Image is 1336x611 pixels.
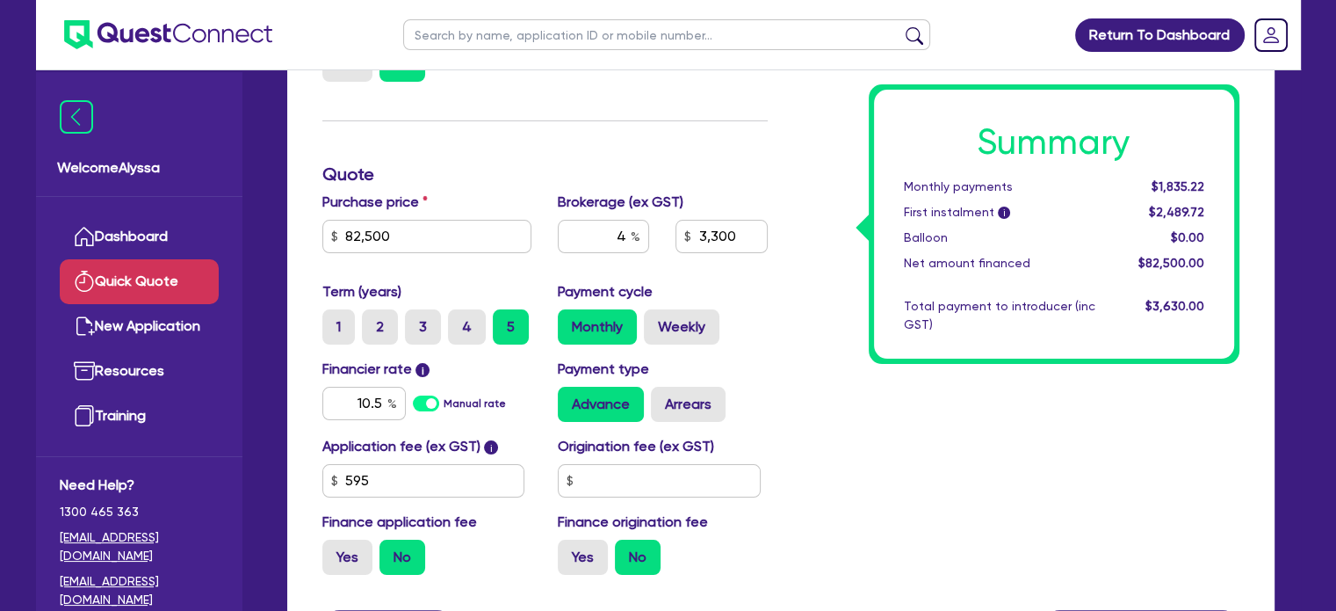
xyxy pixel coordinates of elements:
[1148,205,1203,219] span: $2,489.72
[891,297,1109,334] div: Total payment to introducer (inc GST)
[998,207,1010,220] span: i
[60,100,93,134] img: icon-menu-close
[1137,256,1203,270] span: $82,500.00
[60,528,219,565] a: [EMAIL_ADDRESS][DOMAIN_NAME]
[558,359,649,380] label: Payment type
[1170,230,1203,244] span: $0.00
[891,203,1109,222] div: First instalment
[60,503,219,521] span: 1300 465 363
[322,309,355,345] label: 1
[615,540,661,575] label: No
[74,405,95,426] img: training
[904,121,1204,164] h1: Summary
[405,309,441,345] label: 3
[60,304,219,349] a: New Application
[74,316,95,337] img: new-application
[484,440,498,455] span: i
[362,309,398,345] label: 2
[558,387,644,422] label: Advance
[444,396,506,411] label: Manual rate
[1145,299,1203,313] span: $3,630.00
[558,540,608,575] label: Yes
[322,512,477,533] label: Finance application fee
[644,309,719,345] label: Weekly
[74,271,95,292] img: quick-quote
[403,19,930,50] input: Search by name, application ID or mobile number...
[651,387,726,422] label: Arrears
[60,572,219,609] a: [EMAIL_ADDRESS][DOMAIN_NAME]
[60,349,219,394] a: Resources
[60,475,219,496] span: Need Help?
[322,540,372,575] label: Yes
[558,436,714,457] label: Origination fee (ex GST)
[1075,18,1245,52] a: Return To Dashboard
[1248,12,1294,58] a: Dropdown toggle
[1151,179,1203,193] span: $1,835.22
[448,309,486,345] label: 4
[558,512,708,533] label: Finance origination fee
[493,309,529,345] label: 5
[60,394,219,439] a: Training
[74,360,95,382] img: resources
[322,436,480,457] label: Application fee (ex GST)
[322,281,401,302] label: Term (years)
[64,20,272,49] img: quest-connect-logo-blue
[891,178,1109,196] div: Monthly payments
[558,281,653,302] label: Payment cycle
[322,359,430,380] label: Financier rate
[558,309,637,345] label: Monthly
[60,215,219,259] a: Dashboard
[60,259,219,304] a: Quick Quote
[379,540,425,575] label: No
[322,164,768,185] h3: Quote
[415,363,430,377] span: i
[558,192,683,213] label: Brokerage (ex GST)
[322,192,428,213] label: Purchase price
[891,229,1109,247] div: Balloon
[891,254,1109,273] div: Net amount financed
[57,157,221,178] span: Welcome Alyssa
